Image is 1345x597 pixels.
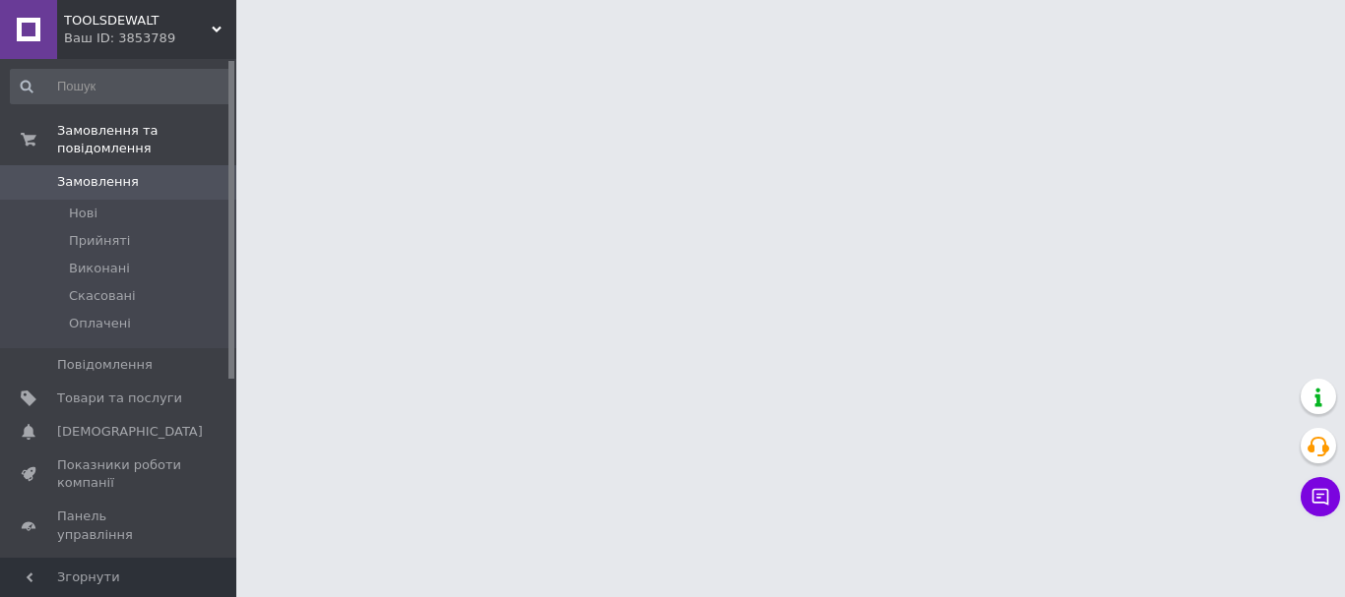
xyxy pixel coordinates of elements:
[69,287,136,305] span: Скасовані
[69,260,130,277] span: Виконані
[57,122,236,157] span: Замовлення та повідомлення
[64,12,212,30] span: TOOLSDEWALT
[57,356,153,374] span: Повідомлення
[57,173,139,191] span: Замовлення
[1301,477,1340,516] button: Чат з покупцем
[57,456,182,492] span: Показники роботи компанії
[69,315,131,332] span: Оплачені
[57,389,182,407] span: Товари та послуги
[64,30,236,47] div: Ваш ID: 3853789
[57,507,182,543] span: Панель управління
[69,232,130,250] span: Прийняті
[10,69,232,104] input: Пошук
[57,423,203,441] span: [DEMOGRAPHIC_DATA]
[69,205,97,222] span: Нові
